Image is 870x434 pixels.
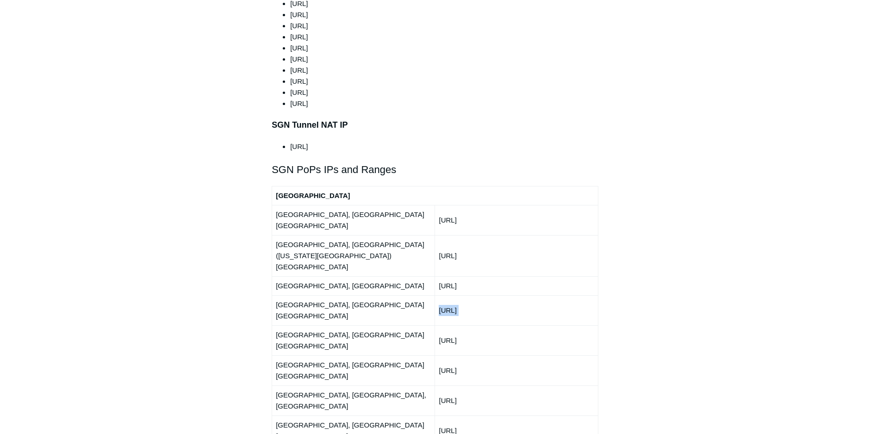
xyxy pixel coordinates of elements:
span: [URL] [290,44,308,52]
td: [GEOGRAPHIC_DATA], [GEOGRAPHIC_DATA] [GEOGRAPHIC_DATA] [272,205,435,235]
td: [URL] [435,235,598,276]
li: [URL] [290,98,598,109]
li: [URL] [290,31,598,43]
h2: SGN PoPs IPs and Ranges [272,161,598,178]
span: [URL] [290,66,308,74]
td: [URL] [435,385,598,415]
td: [URL] [435,205,598,235]
span: [URL] [290,88,308,96]
li: [URL] [290,9,598,20]
h3: SGN Tunnel NAT IP [272,118,598,132]
td: [URL] [435,276,598,295]
td: [GEOGRAPHIC_DATA], [GEOGRAPHIC_DATA] ([US_STATE][GEOGRAPHIC_DATA]) [GEOGRAPHIC_DATA] [272,235,435,276]
td: [URL] [435,355,598,385]
td: [URL] [435,295,598,325]
span: [URL] [290,77,308,85]
td: [GEOGRAPHIC_DATA], [GEOGRAPHIC_DATA] [GEOGRAPHIC_DATA] [272,355,435,385]
li: [URL] [290,20,598,31]
td: [GEOGRAPHIC_DATA], [GEOGRAPHIC_DATA] [GEOGRAPHIC_DATA] [272,295,435,325]
td: [URL] [435,325,598,355]
td: [GEOGRAPHIC_DATA], [GEOGRAPHIC_DATA], [GEOGRAPHIC_DATA] [272,385,435,415]
span: [URL] [290,55,308,63]
li: [URL] [290,141,598,152]
td: [GEOGRAPHIC_DATA], [GEOGRAPHIC_DATA] [272,276,435,295]
strong: [GEOGRAPHIC_DATA] [276,192,350,199]
td: [GEOGRAPHIC_DATA], [GEOGRAPHIC_DATA] [GEOGRAPHIC_DATA] [272,325,435,355]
